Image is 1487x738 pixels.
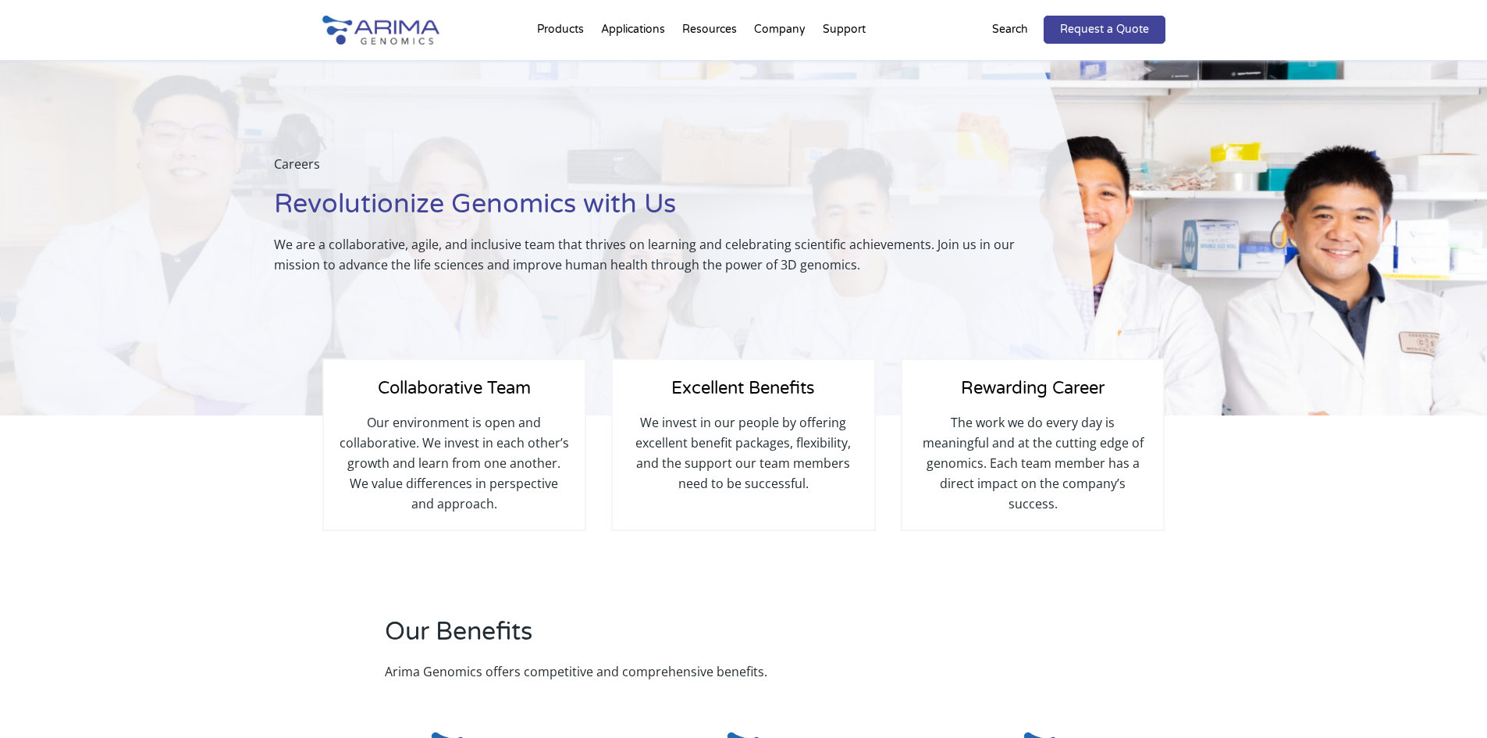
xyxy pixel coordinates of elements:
span: Collaborative Team [378,378,531,398]
p: The work we do every day is meaningful and at the cutting edge of genomics. Each team member has ... [918,412,1147,514]
a: Request a Quote [1044,16,1165,44]
p: Arima Genomics offers competitive and comprehensive benefits. [385,661,943,682]
p: Our environment is open and collaborative. We invest in each other’s growth and learn from one an... [340,412,569,514]
h1: Revolutionize Genomics with Us [274,187,1056,234]
span: Rewarding Career [961,378,1105,398]
p: Careers [274,154,1056,187]
img: Arima-Genomics-logo [322,16,439,45]
p: We are a collaborative, agile, and inclusive team that thrives on learning and celebrating scient... [274,234,1056,275]
p: We invest in our people by offering excellent benefit packages, flexibility, and the support our ... [628,412,858,494]
span: Excellent Benefits [671,378,815,398]
p: Search [992,20,1028,40]
h2: Our Benefits [385,615,943,661]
